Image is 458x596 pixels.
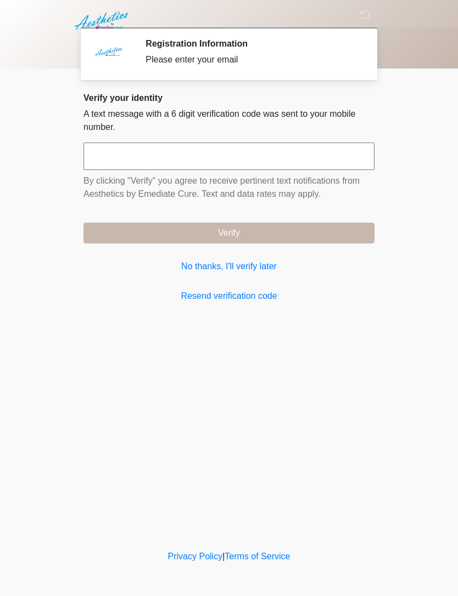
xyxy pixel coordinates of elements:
div: Please enter your email [146,53,358,66]
a: Terms of Service [225,552,290,561]
img: Aesthetics by Emediate Cure Logo [72,8,132,33]
p: By clicking "Verify" you agree to receive pertinent text notifications from Aesthetics by Emediat... [83,174,375,201]
a: Privacy Policy [168,552,223,561]
h2: Registration Information [146,38,358,49]
img: Agent Avatar [92,38,125,71]
a: Resend verification code [83,290,375,303]
a: | [222,552,225,561]
button: Verify [83,223,375,243]
a: No thanks, I'll verify later [83,260,375,273]
h2: Verify your identity [83,93,375,103]
p: A text message with a 6 digit verification code was sent to your mobile number. [83,107,375,134]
